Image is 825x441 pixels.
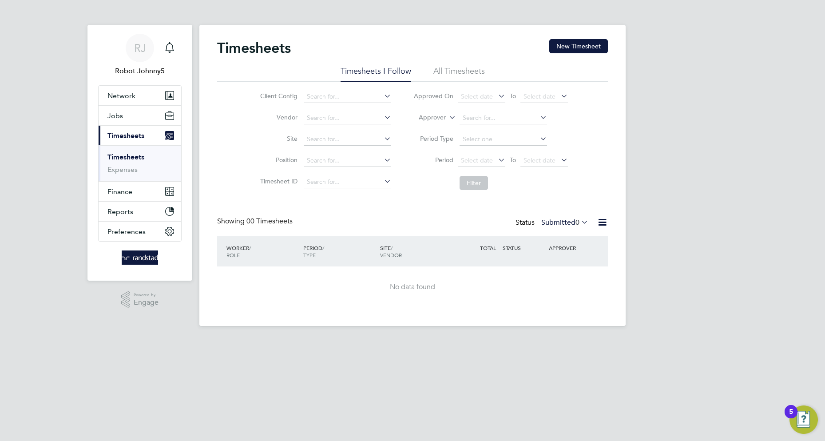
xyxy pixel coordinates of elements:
label: Approved On [413,92,453,100]
span: Select date [524,92,555,100]
img: randstad-logo-retina.png [122,250,159,265]
div: STATUS [500,240,547,256]
span: / [249,244,251,251]
a: RJRobot Johnny5 [98,34,182,76]
span: Engage [134,299,159,306]
button: Filter [460,176,488,190]
label: Site [258,135,297,143]
span: Select date [524,156,555,164]
input: Search for... [304,155,391,167]
label: Approver [406,113,446,122]
button: New Timesheet [549,39,608,53]
li: Timesheets I Follow [341,66,411,82]
label: Timesheet ID [258,177,297,185]
li: All Timesheets [433,66,485,82]
input: Search for... [304,112,391,124]
label: Vendor [258,113,297,121]
label: Submitted [541,218,588,227]
span: Network [107,91,135,100]
input: Search for... [460,112,547,124]
a: Go to home page [98,250,182,265]
input: Select one [460,133,547,146]
a: Expenses [107,165,138,174]
div: Status [516,217,590,229]
span: TOTAL [480,244,496,251]
input: Search for... [304,133,391,146]
button: Jobs [99,106,181,125]
span: 00 Timesheets [246,217,293,226]
div: APPROVER [547,240,593,256]
span: Robot Johnny5 [98,66,182,76]
span: / [322,244,324,251]
button: Preferences [99,222,181,241]
span: Jobs [107,111,123,120]
div: 5 [789,412,793,423]
span: Select date [461,156,493,164]
div: Timesheets [99,145,181,181]
button: Finance [99,182,181,201]
nav: Main navigation [87,25,192,281]
input: Search for... [304,176,391,188]
span: TYPE [303,251,316,258]
span: RJ [134,42,146,54]
input: Search for... [304,91,391,103]
span: To [507,154,519,166]
a: Powered byEngage [121,291,159,308]
span: Powered by [134,291,159,299]
span: / [391,244,393,251]
span: To [507,90,519,102]
div: No data found [226,282,599,292]
h2: Timesheets [217,39,291,57]
div: SITE [378,240,455,263]
div: WORKER [224,240,301,263]
div: PERIOD [301,240,378,263]
label: Period Type [413,135,453,143]
div: Showing [217,217,294,226]
span: 0 [575,218,579,227]
span: Finance [107,187,132,196]
label: Client Config [258,92,297,100]
button: Network [99,86,181,105]
span: VENDOR [380,251,402,258]
button: Reports [99,202,181,221]
a: Timesheets [107,153,144,161]
span: Reports [107,207,133,216]
span: Timesheets [107,131,144,140]
span: Preferences [107,227,146,236]
button: Open Resource Center, 5 new notifications [789,405,818,434]
span: ROLE [226,251,240,258]
button: Timesheets [99,126,181,145]
label: Position [258,156,297,164]
label: Period [413,156,453,164]
span: Select date [461,92,493,100]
